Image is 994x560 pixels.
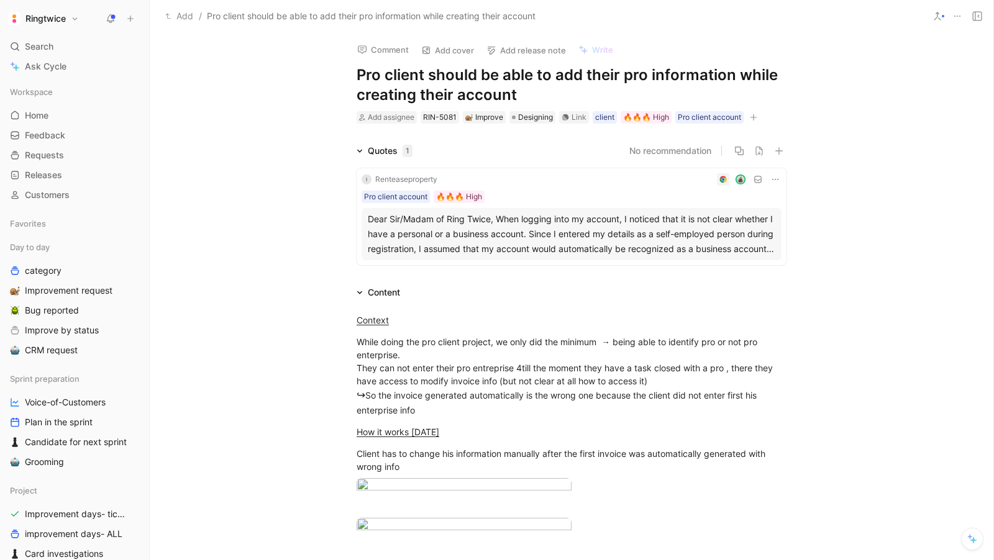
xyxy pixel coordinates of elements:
[207,9,536,24] span: Pro client should be able to add their pro information while creating their account
[5,369,144,471] div: Sprint preparationVoice-of-CustomersPlan in the sprint♟️Candidate for next sprint🤖Grooming
[5,37,144,56] div: Search
[5,393,144,412] a: Voice-of-Customers
[352,143,417,158] div: Quotes1
[25,396,106,409] span: Voice-of-Customers
[10,286,20,296] img: 🐌
[465,114,473,121] img: 🐌
[25,169,62,181] span: Releases
[5,106,144,125] a: Home
[5,281,144,300] a: 🐌Improvement request
[465,111,503,124] div: Improve
[403,145,413,157] div: 1
[595,111,614,124] div: client
[25,149,64,161] span: Requests
[25,109,48,122] span: Home
[5,321,144,340] a: Improve by status
[25,508,130,520] span: Improvement days- tickets ready
[352,41,414,58] button: Comment
[25,344,78,356] span: CRM request
[364,191,427,203] div: Pro client account
[10,86,53,98] span: Workspace
[5,10,82,27] button: RingtwiceRingtwice
[199,9,202,24] span: /
[423,111,457,124] div: RIN-5081
[25,264,62,277] span: category
[518,111,553,124] span: Designing
[5,238,144,359] div: Day to daycategory🐌Improvement request🪲Bug reportedImprove by status🤖CRM request
[5,433,144,451] a: ♟️Candidate for next sprint
[481,42,572,59] button: Add release note
[368,112,414,122] span: Add assignee
[436,191,482,203] div: 🔥🔥🔥 High
[357,65,787,105] h1: Pro client should be able to add their pro information while creating their account
[5,505,144,523] a: Improvement days- tickets ready
[5,453,144,471] a: 🤖Grooming
[357,335,787,417] div: While doing the pro client project, we only did the minimum → being able to identify pro or not p...
[25,129,65,142] span: Feedback
[25,324,99,336] span: Improve by status
[25,39,53,54] span: Search
[10,484,37,497] span: Project
[10,217,46,230] span: Favorites
[357,518,572,535] img: Capture d’écran 2025-08-08 à 11.21.12.png
[10,345,20,355] img: 🤖
[5,146,144,165] a: Requests
[592,44,613,55] span: Write
[5,525,144,543] a: improvement days- ALL
[463,111,506,124] div: 🐌Improve
[5,166,144,184] a: Releases
[357,389,365,401] span: ↪
[10,437,20,447] img: ♟️
[25,436,127,448] span: Candidate for next sprint
[509,111,555,124] div: Designing
[5,126,144,145] a: Feedback
[7,283,22,298] button: 🐌
[362,174,372,184] div: I
[10,549,20,559] img: ♟️
[573,41,619,58] button: Write
[10,241,50,253] span: Day to day
[416,42,480,59] button: Add cover
[357,427,439,437] u: How it works [DATE]
[25,59,66,74] span: Ask Cycle
[5,369,144,388] div: Sprint preparation
[629,143,711,158] button: No recommendation
[737,176,745,184] img: avatar
[5,238,144,256] div: Day to day
[357,315,389,325] u: Context
[8,12,21,25] img: Ringtwice
[5,83,144,101] div: Workspace
[25,284,112,297] span: Improvement request
[10,305,20,315] img: 🪲
[5,341,144,359] a: 🤖CRM request
[7,454,22,469] button: 🤖
[623,111,669,124] div: 🔥🔥🔥 High
[368,285,400,300] div: Content
[5,301,144,320] a: 🪲Bug reported
[5,413,144,431] a: Plan in the sprint
[678,111,741,124] div: Pro client account
[357,478,572,495] img: Capture d’écran 2025-08-08 à 11.30.19.png
[7,435,22,449] button: ♟️
[25,416,93,428] span: Plan in the sprint
[7,343,22,358] button: 🤖
[25,528,122,540] span: improvement days- ALL
[5,481,144,500] div: Project
[162,9,196,24] button: Add
[10,373,80,385] span: Sprint preparation
[25,13,66,24] h1: Ringtwice
[5,214,144,233] div: Favorites
[25,548,103,560] span: Card investigations
[572,111,586,124] div: Link
[368,143,413,158] div: Quotes
[368,212,775,256] div: Dear Sir/Madam of Ring Twice, When logging into my account, I noticed that it is not clear whethe...
[5,186,144,204] a: Customers
[25,189,70,201] span: Customers
[25,304,79,317] span: Bug reported
[352,285,405,300] div: Content
[25,456,64,468] span: Grooming
[5,261,144,280] a: category
[7,303,22,318] button: 🪲
[375,173,437,186] div: Renteaseproperty
[10,457,20,467] img: 🤖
